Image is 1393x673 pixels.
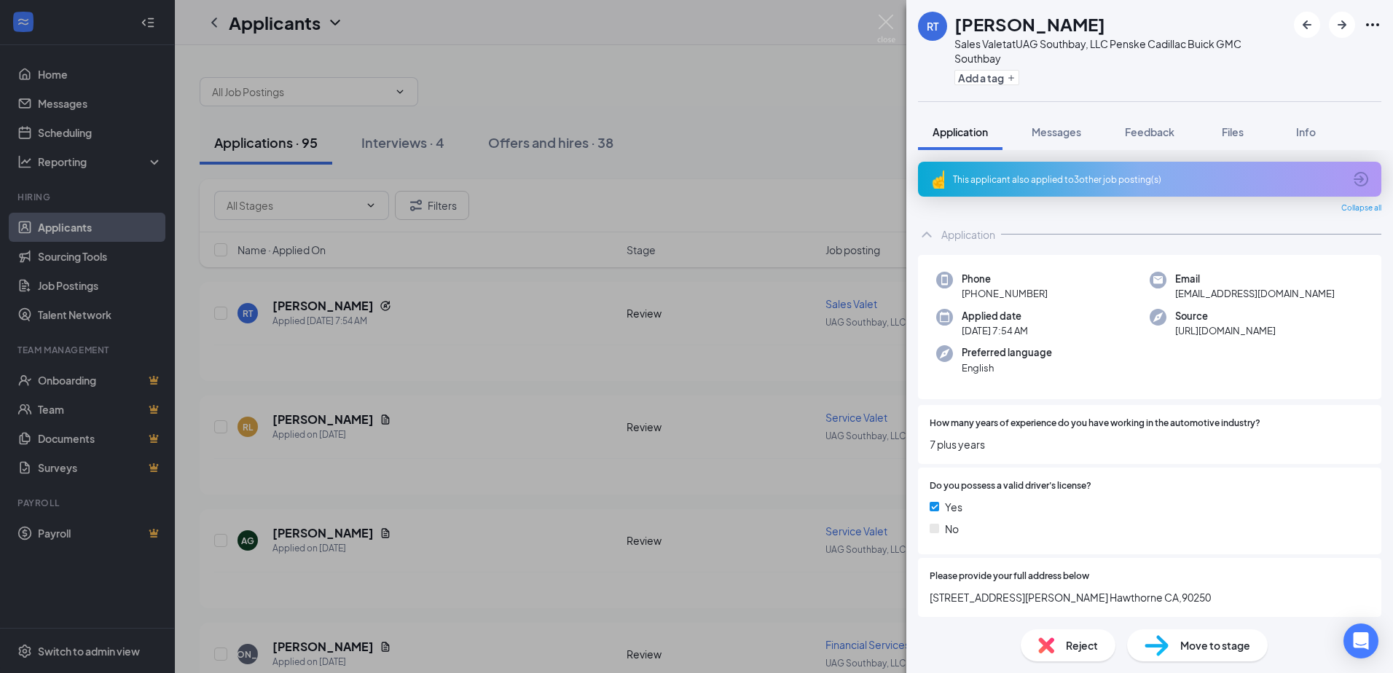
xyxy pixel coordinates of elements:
[962,286,1048,301] span: [PHONE_NUMBER]
[1333,16,1351,34] svg: ArrowRight
[1175,309,1276,323] span: Source
[1296,125,1316,138] span: Info
[1352,170,1370,188] svg: ArrowCircle
[930,479,1091,493] span: Do you possess a valid driver's license?
[930,589,1370,605] span: [STREET_ADDRESS][PERSON_NAME] Hawthorne CA,90250
[1175,286,1335,301] span: [EMAIL_ADDRESS][DOMAIN_NAME]
[930,570,1089,583] span: Please provide your full address below
[1364,16,1381,34] svg: Ellipses
[954,36,1287,66] div: Sales Valet at UAG Southbay, LLC Penske Cadillac Buick GMC Southbay
[927,19,938,34] div: RT
[941,227,995,242] div: Application
[918,226,935,243] svg: ChevronUp
[954,70,1019,85] button: PlusAdd a tag
[1125,125,1174,138] span: Feedback
[1066,637,1098,653] span: Reject
[953,173,1343,186] div: This applicant also applied to 3 other job posting(s)
[1222,125,1244,138] span: Files
[1180,637,1250,653] span: Move to stage
[962,309,1028,323] span: Applied date
[1294,12,1320,38] button: ArrowLeftNew
[1298,16,1316,34] svg: ArrowLeftNew
[1032,125,1081,138] span: Messages
[1329,12,1355,38] button: ArrowRight
[1341,202,1381,214] span: Collapse all
[962,323,1028,338] span: [DATE] 7:54 AM
[945,499,962,515] span: Yes
[954,12,1105,36] h1: [PERSON_NAME]
[962,272,1048,286] span: Phone
[962,361,1052,375] span: English
[1175,323,1276,338] span: [URL][DOMAIN_NAME]
[1175,272,1335,286] span: Email
[1007,74,1016,82] svg: Plus
[933,125,988,138] span: Application
[1343,623,1378,658] div: Open Intercom Messenger
[945,521,959,537] span: No
[930,436,1370,452] span: 7 plus years
[930,417,1260,430] span: How many years of experience do you have working in the automotive industry?
[962,345,1052,360] span: Preferred language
